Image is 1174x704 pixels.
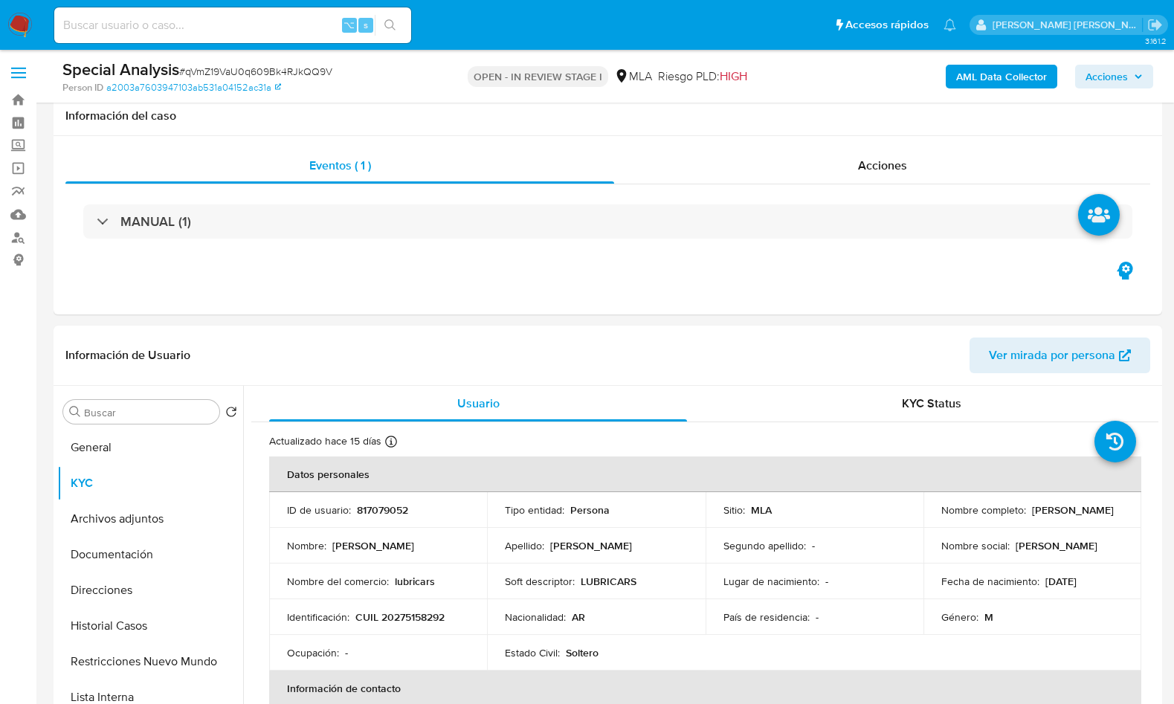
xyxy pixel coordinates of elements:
p: MLA [751,503,772,517]
span: Accesos rápidos [845,17,929,33]
div: MLA [614,68,652,85]
p: - [345,646,348,659]
div: MANUAL (1) [83,204,1132,239]
p: - [825,575,828,588]
p: Segundo apellido : [723,539,806,552]
span: s [364,18,368,32]
p: Actualizado hace 15 días [269,434,381,448]
p: Nombre completo : [941,503,1026,517]
a: Notificaciones [944,19,956,31]
p: [PERSON_NAME] [1016,539,1097,552]
p: Soltero [566,646,599,659]
span: Acciones [858,157,907,174]
h1: Información del caso [65,109,1150,123]
button: Ver mirada por persona [970,338,1150,373]
p: Persona [570,503,610,517]
p: Identificación : [287,610,349,624]
p: [PERSON_NAME] [332,539,414,552]
a: Salir [1147,17,1163,33]
span: HIGH [720,68,747,85]
b: AML Data Collector [956,65,1047,88]
input: Buscar usuario o caso... [54,16,411,35]
h1: Información de Usuario [65,348,190,363]
span: Ver mirada por persona [989,338,1115,373]
span: Acciones [1086,65,1128,88]
button: General [57,430,243,465]
a: a2003a7603947103ab531a04152ac31a [106,81,281,94]
p: Ocupación : [287,646,339,659]
p: - [816,610,819,624]
span: KYC Status [902,395,961,412]
p: Nombre del comercio : [287,575,389,588]
button: search-icon [375,15,405,36]
p: Nombre : [287,539,326,552]
span: Eventos ( 1 ) [309,157,371,174]
p: [DATE] [1045,575,1077,588]
th: Datos personales [269,456,1141,492]
button: Direcciones [57,572,243,608]
p: Género : [941,610,978,624]
p: ID de usuario : [287,503,351,517]
button: Restricciones Nuevo Mundo [57,644,243,679]
p: [PERSON_NAME] [1032,503,1114,517]
p: Tipo entidad : [505,503,564,517]
h3: MANUAL (1) [120,213,191,230]
button: Buscar [69,406,81,418]
p: lubricars [395,575,435,588]
input: Buscar [84,406,213,419]
p: LUBRICARS [581,575,636,588]
span: ⌥ [344,18,355,32]
button: Archivos adjuntos [57,501,243,537]
p: País de residencia : [723,610,810,624]
b: Special Analysis [62,57,179,81]
p: jian.marin@mercadolibre.com [993,18,1143,32]
p: M [984,610,993,624]
p: Fecha de nacimiento : [941,575,1039,588]
p: Soft descriptor : [505,575,575,588]
button: Documentación [57,537,243,572]
span: Riesgo PLD: [658,68,747,85]
p: 817079052 [357,503,408,517]
p: Lugar de nacimiento : [723,575,819,588]
button: Volver al orden por defecto [225,406,237,422]
p: Estado Civil : [505,646,560,659]
button: Acciones [1075,65,1153,88]
span: Usuario [457,395,500,412]
button: KYC [57,465,243,501]
p: Sitio : [723,503,745,517]
button: AML Data Collector [946,65,1057,88]
button: Historial Casos [57,608,243,644]
p: CUIL 20275158292 [355,610,445,624]
p: OPEN - IN REVIEW STAGE I [468,66,608,87]
span: # qVmZ19VaU0q609Bk4RJkQQ9V [179,64,332,79]
p: AR [572,610,585,624]
p: [PERSON_NAME] [550,539,632,552]
p: - [812,539,815,552]
p: Nacionalidad : [505,610,566,624]
p: Nombre social : [941,539,1010,552]
b: Person ID [62,81,103,94]
p: Apellido : [505,539,544,552]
